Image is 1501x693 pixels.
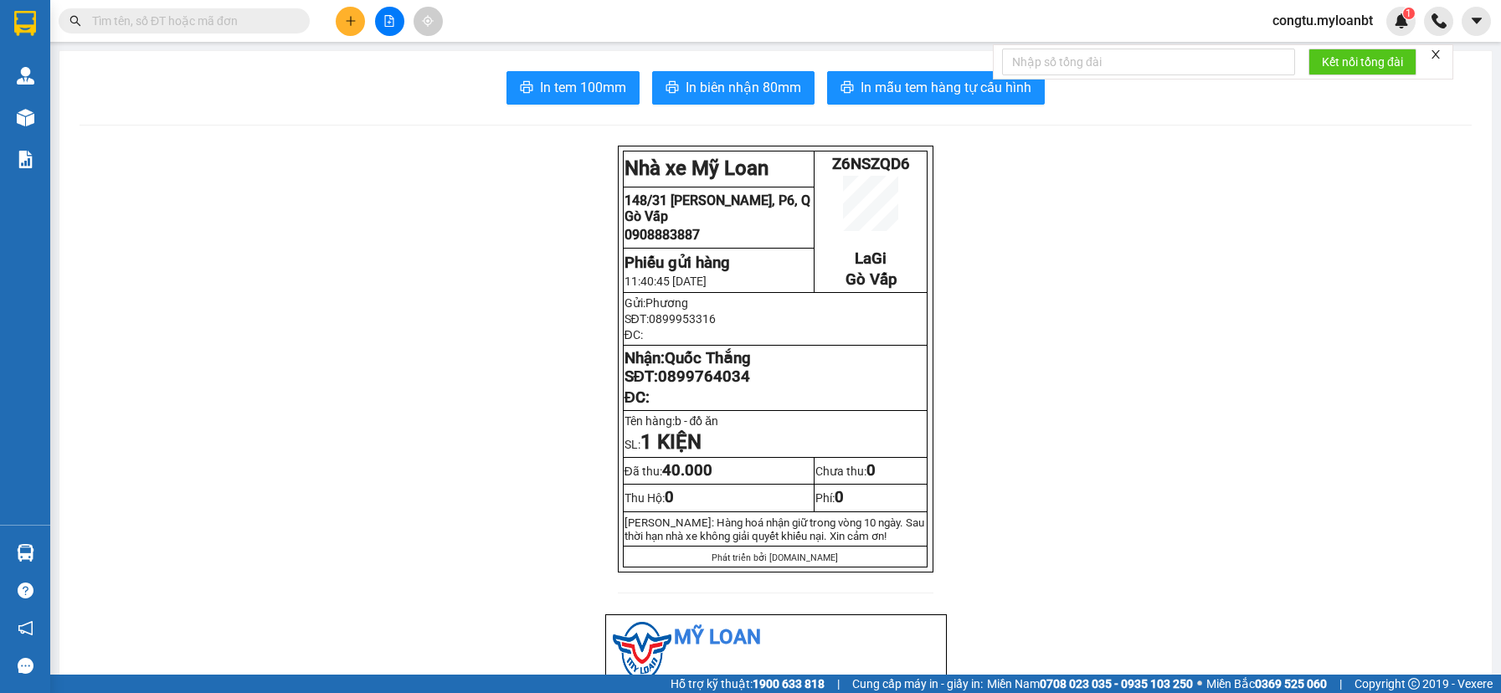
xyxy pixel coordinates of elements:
[613,622,671,680] img: logo.jpg
[1322,53,1403,71] span: Kết nối tổng đài
[658,367,750,386] span: 0899764034
[712,552,838,563] span: Phát triển bởi [DOMAIN_NAME]
[861,77,1031,98] span: In mẫu tem hàng tự cấu hình
[846,270,897,289] span: Gò Vấp
[866,461,876,480] span: 0
[855,249,887,268] span: LaGi
[18,620,33,636] span: notification
[414,7,443,36] button: aim
[1462,7,1491,36] button: caret-down
[666,80,679,96] span: printer
[336,7,365,36] button: plus
[625,328,643,341] span: ĐC:
[18,583,33,598] span: question-circle
[18,658,33,674] span: message
[422,15,434,27] span: aim
[623,458,815,485] td: Đã thu:
[625,516,924,542] span: [PERSON_NAME]: Hàng hoá nhận giữ trong vòng 10 ngày. Sau thời hạn nhà xe không giải quy...
[375,7,404,36] button: file-add
[645,296,688,310] span: Phương
[652,71,815,105] button: printerIn biên nhận 80mm
[540,77,626,98] span: In tem 100mm
[1432,13,1447,28] img: phone-icon
[1308,49,1416,75] button: Kết nối tổng đài
[835,488,844,506] span: 0
[92,12,290,30] input: Tìm tên, số ĐT hoặc mã đơn
[1197,680,1202,687] span: ⚪️
[1206,675,1327,693] span: Miền Bắc
[520,80,533,96] span: printer
[987,675,1193,693] span: Miền Nam
[17,67,34,85] img: warehouse-icon
[1339,675,1342,693] span: |
[625,388,650,407] span: ĐC:
[1469,13,1484,28] span: caret-down
[1040,677,1193,690] strong: 0708 023 035 - 0935 103 250
[832,155,910,173] span: Z6NSZQD6
[625,157,768,180] strong: Nhà xe Mỹ Loan
[1255,677,1327,690] strong: 0369 525 060
[625,275,707,288] span: 11:40:45 [DATE]
[345,15,357,27] span: plus
[17,109,34,126] img: warehouse-icon
[506,71,640,105] button: printerIn tem 100mm
[815,458,928,485] td: Chưa thu:
[815,485,928,511] td: Phí:
[671,675,825,693] span: Hỗ trợ kỹ thuật:
[69,15,81,27] span: search
[17,544,34,562] img: warehouse-icon
[625,312,716,326] span: SĐT:
[1002,49,1295,75] input: Nhập số tổng đài
[1403,8,1415,19] sup: 1
[640,430,652,454] span: 1
[1406,8,1411,19] span: 1
[625,192,810,224] span: 148/31 [PERSON_NAME], P6, Q Gò Vấp
[665,349,751,367] span: Quốc Thắng
[625,414,926,428] p: Tên hàng:
[1430,49,1442,60] span: close
[1259,10,1386,31] span: congtu.myloanbt
[613,622,939,654] li: Mỹ Loan
[753,677,825,690] strong: 1900 633 818
[649,312,716,326] span: 0899953316
[383,15,395,27] span: file-add
[852,675,983,693] span: Cung cấp máy in - giấy in:
[625,438,702,451] span: SL:
[665,488,674,506] span: 0
[840,80,854,96] span: printer
[662,461,712,480] span: 40.000
[652,430,702,454] strong: KIỆN
[675,414,727,428] span: b - đồ ăn
[1408,678,1420,690] span: copyright
[625,254,730,272] strong: Phiếu gửi hàng
[625,349,751,386] strong: Nhận: SĐT:
[827,71,1045,105] button: printerIn mẫu tem hàng tự cấu hình
[625,227,700,243] span: 0908883887
[625,296,926,310] p: Gửi:
[1394,13,1409,28] img: icon-new-feature
[837,675,840,693] span: |
[623,485,815,511] td: Thu Hộ:
[17,151,34,168] img: solution-icon
[14,11,36,36] img: logo-vxr
[686,77,801,98] span: In biên nhận 80mm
